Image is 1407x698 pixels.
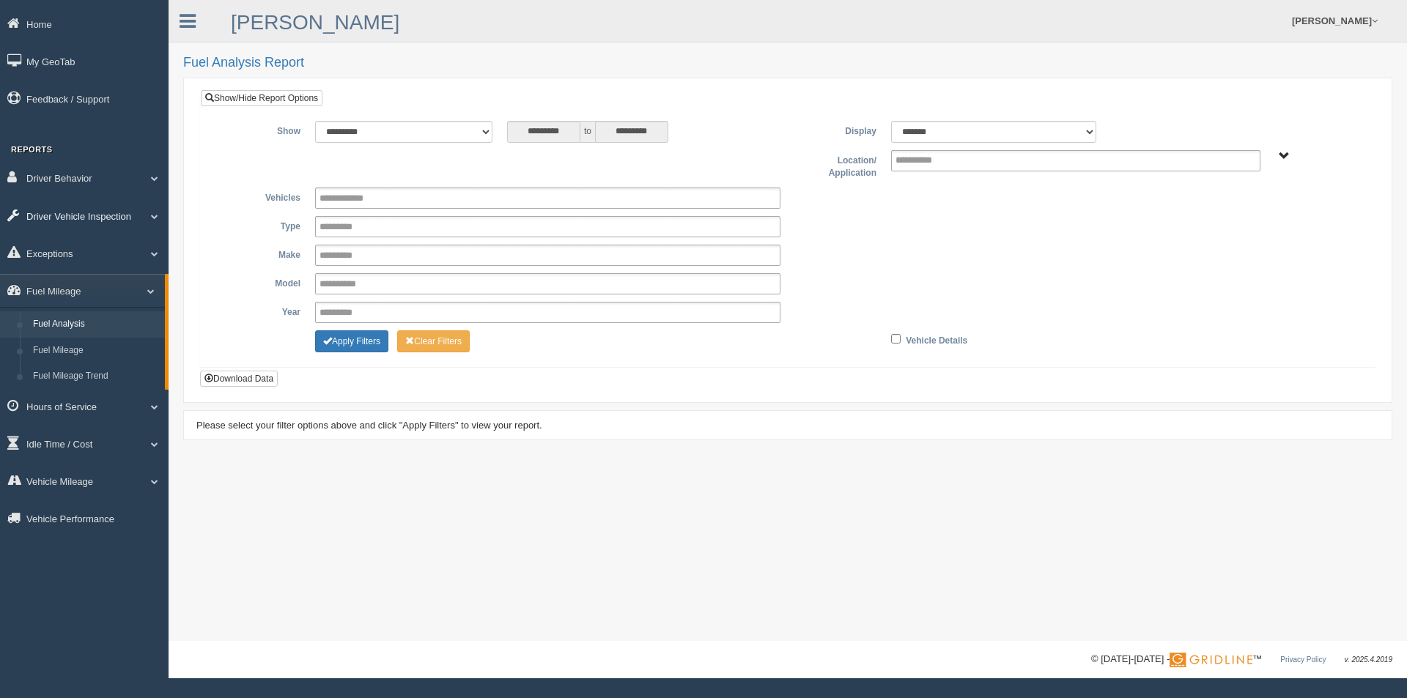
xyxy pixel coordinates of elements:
[315,330,388,352] button: Change Filter Options
[26,338,165,364] a: Fuel Mileage
[788,150,884,180] label: Location/ Application
[201,90,322,106] a: Show/Hide Report Options
[212,216,308,234] label: Type
[788,121,884,138] label: Display
[212,302,308,319] label: Year
[200,371,278,387] button: Download Data
[580,121,595,143] span: to
[212,188,308,205] label: Vehicles
[26,363,165,390] a: Fuel Mileage Trend
[196,420,542,431] span: Please select your filter options above and click "Apply Filters" to view your report.
[212,245,308,262] label: Make
[212,273,308,291] label: Model
[1280,656,1326,664] a: Privacy Policy
[397,330,470,352] button: Change Filter Options
[26,311,165,338] a: Fuel Analysis
[1170,653,1252,667] img: Gridline
[231,11,399,34] a: [PERSON_NAME]
[183,56,1392,70] h2: Fuel Analysis Report
[1345,656,1392,664] span: v. 2025.4.2019
[906,330,967,348] label: Vehicle Details
[1091,652,1392,667] div: © [DATE]-[DATE] - ™
[212,121,308,138] label: Show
